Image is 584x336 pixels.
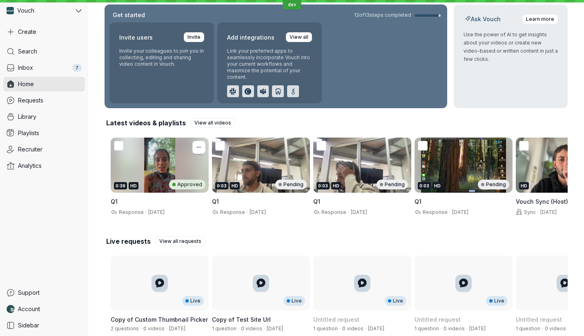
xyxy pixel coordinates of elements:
[184,32,204,42] a: Invite
[516,325,540,332] span: 1 question
[368,325,384,332] span: Created by Pro Teale
[432,182,442,189] div: HD
[478,180,509,189] div: Pending
[143,325,165,332] span: 0 videos
[3,24,85,39] button: Create
[522,14,558,24] a: Learn more
[7,7,14,14] img: Vouch avatar
[106,237,151,246] h2: Live requests
[212,325,236,332] span: 1 question
[194,119,231,127] span: View all videos
[114,182,127,189] div: 0:39
[275,180,307,189] div: Pending
[3,158,85,173] a: Analytics
[540,325,545,332] span: ·
[165,325,169,332] span: ·
[519,182,529,189] div: HD
[540,209,557,215] span: [DATE]
[469,325,486,332] span: Created by Pro Teale
[377,180,408,189] div: Pending
[313,198,320,205] span: Q1
[215,182,228,189] div: 0:03
[536,209,540,216] span: ·
[18,321,39,329] span: Sidebar
[3,93,85,108] a: Requests
[119,48,204,67] p: Invite your colleagues to join you in collecting, editing and sharing video content in Vouch.
[111,325,139,332] span: 2 questions
[317,182,330,189] div: 0:03
[111,316,208,323] span: Copy of Custom Thumbnail Picker
[267,325,283,332] span: Created by Nathan Weinstock
[245,209,250,216] span: ·
[415,325,439,332] span: 1 question
[3,77,85,91] a: Home
[331,182,341,189] div: HD
[3,126,85,140] a: Playlists
[169,325,185,332] span: Created by Nathan Weinstock
[363,325,368,332] span: ·
[545,325,566,332] span: 0 videos
[415,316,461,323] span: Untitled request
[227,32,274,43] h2: Add integrations
[444,325,465,332] span: 0 videos
[18,145,42,154] span: Recruiter
[111,198,118,205] span: Q1
[18,64,33,72] span: Inbox
[230,182,240,189] div: HD
[72,64,82,72] div: 7
[106,118,186,127] h2: Latest videos & playlists
[464,15,502,23] h2: Ask Vouch
[516,316,562,323] span: Untitled request
[218,209,245,215] span: Response
[3,285,85,300] a: Support
[144,209,148,216] span: ·
[18,305,40,313] span: Account
[212,316,271,323] span: Copy of Test Site Url
[418,182,431,189] div: 0:03
[192,141,205,154] button: More actions
[111,11,147,19] h2: Get started
[17,7,34,15] span: Vouch
[3,302,85,316] a: Nathan Weinstock avatarAccount
[187,33,201,41] span: Invite
[18,47,37,56] span: Search
[313,316,359,323] span: Untitled request
[415,198,421,205] span: Q1
[465,325,469,332] span: ·
[7,305,15,313] img: Nathan Weinstock avatar
[3,109,85,124] a: Library
[464,31,558,63] p: Use the power of AI to get insights about your videos or create new video-based or written conten...
[18,113,36,121] span: Library
[18,28,36,36] span: Create
[191,118,235,128] a: View all videos
[169,180,205,189] div: Approved
[342,325,363,332] span: 0 videos
[227,48,312,80] p: Link your preferred apps to seamlessly incorporate Vouch into your current workflows and maximize...
[313,325,338,332] span: 1 question
[566,325,571,332] span: ·
[351,209,367,215] span: [DATE]
[241,325,262,332] span: 0 videos
[448,209,452,216] span: ·
[3,60,85,75] a: Inbox7
[129,182,138,189] div: HD
[421,209,448,215] span: Response
[452,209,468,215] span: [DATE]
[522,209,536,215] span: Sync
[18,289,40,297] span: Support
[119,32,153,43] h2: Invite users
[18,96,43,105] span: Requests
[3,3,74,18] div: Vouch
[156,236,205,246] a: View all requests
[139,325,143,332] span: ·
[18,162,42,170] span: Analytics
[320,209,346,215] span: Response
[159,237,201,245] span: View all requests
[236,325,241,332] span: ·
[18,80,34,88] span: Home
[526,15,554,23] span: Learn more
[338,325,342,332] span: ·
[3,3,85,18] button: Vouch avatarVouch
[286,32,312,42] a: View all
[3,44,85,59] a: Search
